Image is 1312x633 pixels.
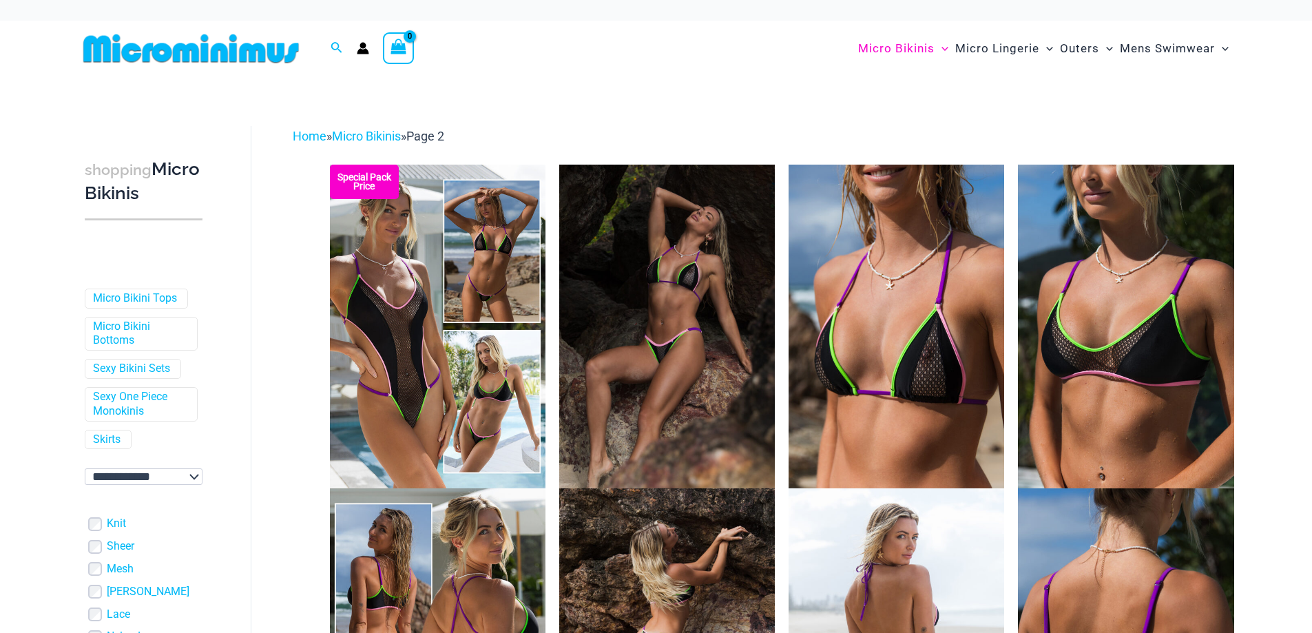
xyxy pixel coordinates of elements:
[293,129,444,143] span: » »
[559,165,775,488] img: Reckless Neon Crush Black Neon 306 Tri Top 296 Cheeky 04
[383,32,415,64] a: View Shopping Cart, empty
[293,129,326,143] a: Home
[107,608,130,622] a: Lace
[853,25,1235,72] nav: Site Navigation
[955,31,1039,66] span: Micro Lingerie
[78,33,304,64] img: MM SHOP LOGO FLAT
[85,161,152,178] span: shopping
[1060,31,1099,66] span: Outers
[1116,28,1232,70] a: Mens SwimwearMenu ToggleMenu Toggle
[93,362,170,376] a: Sexy Bikini Sets
[93,433,121,447] a: Skirts
[1039,31,1053,66] span: Menu Toggle
[855,28,952,70] a: Micro BikinisMenu ToggleMenu Toggle
[107,539,134,554] a: Sheer
[107,562,134,577] a: Mesh
[357,42,369,54] a: Account icon link
[406,129,444,143] span: Page 2
[332,129,401,143] a: Micro Bikinis
[330,173,399,191] b: Special Pack Price
[789,165,1004,488] img: Reckless Neon Crush Black Neon 306 Tri Top 01
[85,468,202,485] select: wpc-taxonomy-pa_color-745982
[93,390,187,419] a: Sexy One Piece Monokinis
[1215,31,1229,66] span: Menu Toggle
[93,291,177,306] a: Micro Bikini Tops
[331,40,343,57] a: Search icon link
[107,517,126,531] a: Knit
[1120,31,1215,66] span: Mens Swimwear
[952,28,1056,70] a: Micro LingerieMenu ToggleMenu Toggle
[1056,28,1116,70] a: OutersMenu ToggleMenu Toggle
[107,585,189,599] a: [PERSON_NAME]
[1018,165,1233,488] img: Reckless Neon Crush Black Neon 349 Crop Top 02
[85,158,202,205] h3: Micro Bikinis
[330,165,545,488] img: Collection Pack
[858,31,935,66] span: Micro Bikinis
[935,31,948,66] span: Menu Toggle
[1099,31,1113,66] span: Menu Toggle
[93,320,187,349] a: Micro Bikini Bottoms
